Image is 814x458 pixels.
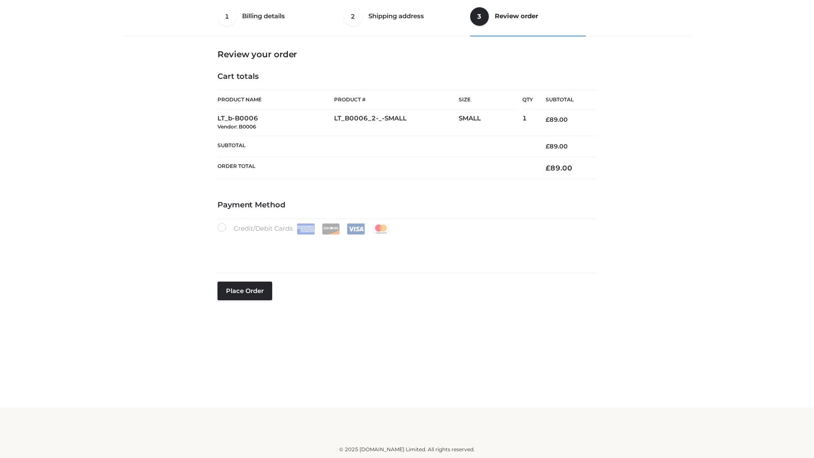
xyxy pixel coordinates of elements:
th: Product Name [217,90,334,109]
bdi: 89.00 [546,142,568,150]
th: Subtotal [217,136,533,156]
img: Visa [347,223,365,235]
th: Product # [334,90,459,109]
h3: Review your order [217,49,597,59]
iframe: Secure payment input frame [216,233,595,264]
td: 1 [522,109,533,136]
span: £ [546,142,549,150]
td: LT_B0006_2-_-SMALL [334,109,459,136]
th: Size [459,90,518,109]
th: Order Total [217,157,533,179]
img: Discover [322,223,340,235]
img: Mastercard [372,223,390,235]
small: Vendor: B0006 [217,123,256,130]
bdi: 89.00 [546,116,568,123]
label: Credit/Debit Cards [217,223,391,235]
th: Qty [522,90,533,109]
h4: Payment Method [217,201,597,210]
span: £ [546,164,550,172]
td: SMALL [459,109,522,136]
h4: Cart totals [217,72,597,81]
button: Place order [217,282,272,300]
div: © 2025 [DOMAIN_NAME] Limited. All rights reserved. [126,445,688,454]
span: £ [546,116,549,123]
bdi: 89.00 [546,164,572,172]
td: LT_b-B0006 [217,109,334,136]
img: Amex [297,223,315,235]
th: Subtotal [533,90,597,109]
